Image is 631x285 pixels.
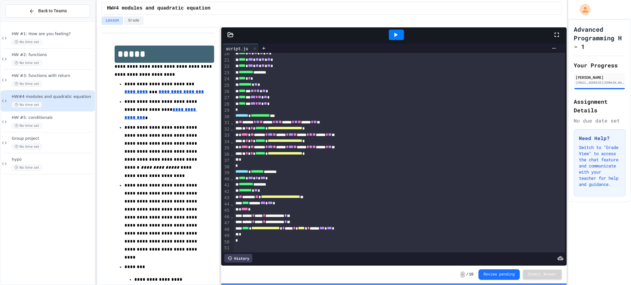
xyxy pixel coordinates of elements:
span: Fold line [230,214,234,219]
span: Fold line [230,126,234,131]
div: 49 [223,233,230,239]
div: 46 [223,214,230,220]
button: Grade [124,17,143,25]
span: Fold line [230,176,234,181]
div: 45 [223,207,230,214]
span: 10 [469,272,473,277]
span: Fold line [230,202,234,207]
span: HW#4 modules and quadratic equation [12,94,94,99]
div: script.js [223,45,251,52]
div: No due date set [574,117,625,124]
div: 51 [223,245,230,251]
button: Lesson [102,17,123,25]
div: 42 [223,189,230,195]
span: HW #5: conditionals [12,115,94,120]
div: 21 [223,57,230,63]
button: Back to Teams [6,4,90,18]
div: 31 [223,120,230,126]
div: 24 [223,76,230,82]
div: 27 [223,95,230,101]
div: script.js [223,44,259,53]
div: 34 [223,139,230,145]
div: 25 [223,82,230,89]
div: 47 [223,220,230,226]
span: HW #1: How are you feeling? [12,31,94,37]
span: HW #2: functions [12,52,94,58]
p: Switch to "Grade View" to access the chat feature and communicate with your teacher for help and ... [579,144,620,187]
span: - [460,271,465,278]
div: 33 [223,132,230,138]
button: Review pending [478,269,520,280]
button: Submit Answer [523,270,562,279]
h2: Assignment Details [574,97,625,114]
div: 50 [223,239,230,245]
div: 44 [223,201,230,207]
span: Submit Answer [528,272,557,277]
div: 35 [223,145,230,151]
h3: Need Help? [579,134,620,142]
span: Group project [12,136,94,141]
span: Fold line [230,139,234,144]
h1: Advanced Programming H - 1 [574,25,625,51]
div: History [224,254,252,263]
span: No time set [12,81,42,87]
div: 26 [223,89,230,95]
div: 23 [223,70,230,76]
span: No time set [12,123,42,129]
span: No time set [12,60,42,66]
span: Fold line [230,152,234,157]
span: No time set [12,165,42,171]
div: 20 [223,51,230,57]
span: HW#4 modules and quadratic equation [107,5,210,12]
div: [PERSON_NAME] [576,74,624,80]
span: No time set [12,102,42,108]
div: 48 [223,227,230,233]
div: 28 [223,101,230,107]
div: 38 [223,164,230,170]
div: [EMAIL_ADDRESS][DOMAIN_NAME] [576,80,624,85]
div: 22 [223,63,230,70]
div: 37 [223,158,230,164]
span: No time set [12,144,42,150]
div: 32 [223,126,230,132]
div: 41 [223,182,230,188]
div: 36 [223,151,230,158]
span: HW #3: functions with return [12,73,94,78]
div: 40 [223,176,230,182]
span: Back to Teams [38,8,67,14]
div: My Account [573,2,592,17]
span: Fold line [230,120,234,125]
h2: Your Progress [574,61,625,70]
span: / [466,272,468,277]
div: 30 [223,114,230,120]
div: 29 [223,107,230,114]
div: 43 [223,195,230,201]
span: No time set [12,39,42,45]
div: 39 [223,170,230,176]
span: hypo [12,157,94,162]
